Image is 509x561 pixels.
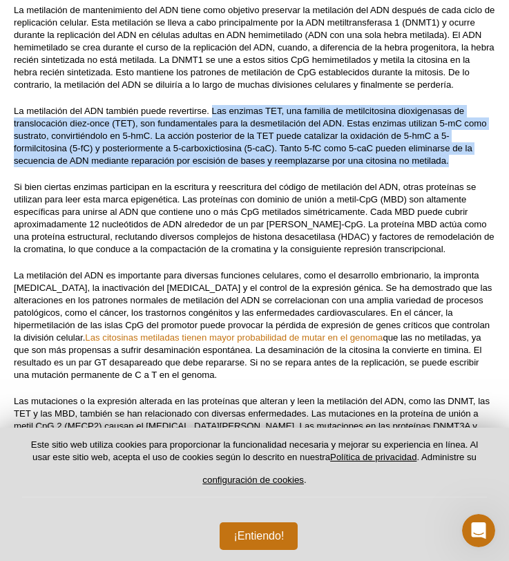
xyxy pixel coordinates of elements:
button: ¡Entiendo! [220,522,298,550]
font: . [304,475,307,485]
font: La metilación del ADN es importante para diversas funciones celulares, como el desarrollo embrion... [14,270,492,343]
font: Este sitio web utiliza cookies para proporcionar la funcionalidad necesaria y mejorar su experien... [31,439,478,462]
font: Las mutaciones o la expresión alterada en las proteínas que alteran y leen la metilación del ADN,... [14,396,490,444]
font: ¡Entiendo! [233,530,284,542]
font: La metilación del ADN también puede revertirse. Las enzimas TET, una familia de metilcitosina dio... [14,106,487,166]
button: configuración de cookies [202,475,304,485]
font: que las no metiladas, ya que son más propensas a sufrir desaminación espontánea. La desaminación ... [14,332,481,380]
font: La metilación de mantenimiento del ADN tiene como objetivo preservar la metilación del ADN despué... [14,5,494,90]
iframe: Chat en vivo de Intercom [462,514,495,547]
font: . Administre su [416,452,476,462]
a: Las citosinas metiladas tienen mayor probabilidad de mutar en el genoma [85,332,383,343]
a: Política de privacidad [330,452,416,462]
font: Si bien ciertas enzimas participan en la escritura y reescritura del código de metilación del ADN... [14,182,494,254]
